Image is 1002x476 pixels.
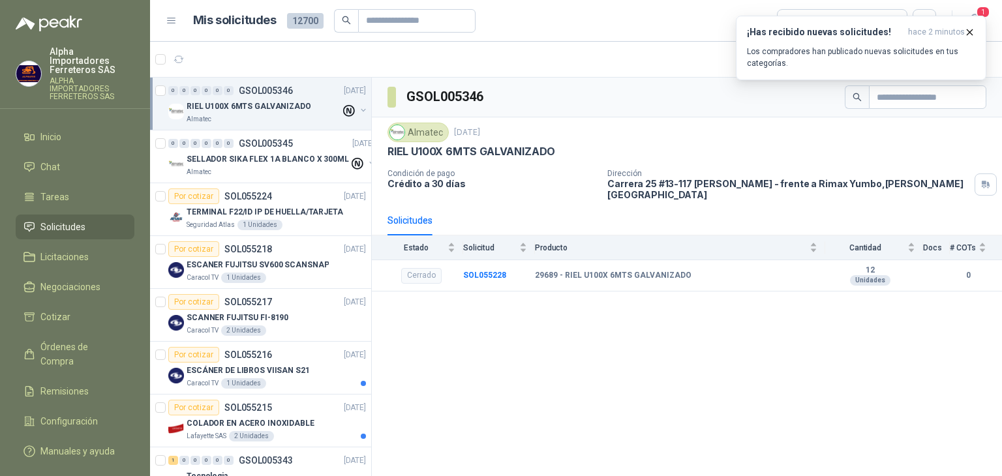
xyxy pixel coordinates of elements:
[239,139,293,148] p: GSOL005345
[168,104,184,119] img: Company Logo
[344,454,366,467] p: [DATE]
[850,275,890,286] div: Unidades
[50,47,134,74] p: Alpha Importadores Ferreteros SAS
[187,114,211,125] p: Almatec
[372,235,463,260] th: Estado
[179,86,189,95] div: 0
[16,215,134,239] a: Solicitudes
[352,138,374,150] p: [DATE]
[16,245,134,269] a: Licitaciones
[224,139,234,148] div: 0
[950,269,986,282] b: 0
[213,456,222,465] div: 0
[16,305,134,329] a: Cotizar
[187,273,219,283] p: Caracol TV
[150,342,371,394] a: Por cotizarSOL055216[DATE] Company LogoESCÁNER DE LIBROS VIISAN S21Caracol TV1 Unidades
[168,83,369,125] a: 0 0 0 0 0 0 GSOL005346[DATE] Company LogoRIEL U100X 6MTS GALVANIZADOAlmatec
[40,310,70,324] span: Cotizar
[190,139,200,148] div: 0
[229,431,274,441] div: 2 Unidades
[825,235,923,260] th: Cantidad
[463,235,535,260] th: Solicitud
[187,153,349,166] p: SELLADOR SIKA FLEX 1A BLANCO X 300ML
[40,190,69,204] span: Tareas
[950,243,976,252] span: # COTs
[40,130,61,144] span: Inicio
[454,126,480,139] p: [DATE]
[387,178,597,189] p: Crédito a 30 días
[535,243,807,252] span: Producto
[853,93,862,102] span: search
[168,136,377,177] a: 0 0 0 0 0 0 GSOL005345[DATE] Company LogoSELLADOR SIKA FLEX 1A BLANCO X 300MLAlmatec
[187,325,219,336] p: Caracol TV
[239,86,293,95] p: GSOL005346
[40,280,100,294] span: Negociaciones
[187,378,219,389] p: Caracol TV
[535,271,691,281] b: 29689 - RIEL U100X 6MTS GALVANIZADO
[168,262,184,278] img: Company Logo
[16,61,41,86] img: Company Logo
[40,384,89,398] span: Remisiones
[16,155,134,179] a: Chat
[187,312,288,324] p: SCANNER FUJITSU FI-8190
[224,297,272,306] p: SOL055217
[150,289,371,342] a: Por cotizarSOL055217[DATE] Company LogoSCANNER FUJITSU FI-8190Caracol TV2 Unidades
[168,368,184,383] img: Company Logo
[535,235,825,260] th: Producto
[168,209,184,225] img: Company Logo
[168,241,219,257] div: Por cotizar
[150,394,371,447] a: Por cotizarSOL055215[DATE] Company LogoCOLADOR EN ACERO INOXIDABLELafayette SAS2 Unidades
[344,402,366,414] p: [DATE]
[168,400,219,415] div: Por cotizar
[406,87,485,107] h3: GSOL005346
[168,86,178,95] div: 0
[50,77,134,100] p: ALPHA IMPORTADORES FERRETEROS SAS
[179,139,189,148] div: 0
[168,294,219,310] div: Por cotizar
[187,167,211,177] p: Almatec
[387,169,597,178] p: Condición de pago
[168,347,219,363] div: Por cotizar
[202,456,211,465] div: 0
[40,220,85,234] span: Solicitudes
[16,409,134,434] a: Configuración
[193,11,277,30] h1: Mis solicitudes
[463,271,506,280] b: SOL055228
[16,439,134,464] a: Manuales y ayuda
[736,16,986,80] button: ¡Has recibido nuevas solicitudes!hace 2 minutos Los compradores han publicado nuevas solicitudes ...
[239,456,293,465] p: GSOL005343
[40,444,115,458] span: Manuales y ayuda
[202,86,211,95] div: 0
[187,259,329,271] p: ESCANER FUJITSU SV600 SCANSNAP
[224,86,234,95] div: 0
[387,243,445,252] span: Estado
[16,16,82,31] img: Logo peakr
[976,6,990,18] span: 1
[463,243,517,252] span: Solicitud
[237,220,282,230] div: 1 Unidades
[168,139,178,148] div: 0
[40,414,98,428] span: Configuración
[16,125,134,149] a: Inicio
[785,14,813,28] div: Todas
[224,456,234,465] div: 0
[202,139,211,148] div: 0
[344,85,366,97] p: [DATE]
[747,46,975,69] p: Los compradores han publicado nuevas solicitudes en tus categorías.
[187,417,314,430] p: COLADOR EN ACERO INOXIDABLE
[387,145,555,158] p: RIEL U100X 6MTS GALVANIZADO
[387,123,449,142] div: Almatec
[390,125,404,140] img: Company Logo
[187,206,343,218] p: TERMINAL F22/ID IP DE HUELLA/TARJETA
[221,273,266,283] div: 1 Unidades
[342,16,351,25] span: search
[607,178,969,200] p: Carrera 25 #13-117 [PERSON_NAME] - frente a Rimax Yumbo , [PERSON_NAME][GEOGRAPHIC_DATA]
[168,456,178,465] div: 1
[16,185,134,209] a: Tareas
[224,350,272,359] p: SOL055216
[150,183,371,236] a: Por cotizarSOL055224[DATE] Company LogoTERMINAL F22/ID IP DE HUELLA/TARJETASeguridad Atlas1 Unidades
[224,245,272,254] p: SOL055218
[16,379,134,404] a: Remisiones
[40,340,122,368] span: Órdenes de Compra
[825,243,905,252] span: Cantidad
